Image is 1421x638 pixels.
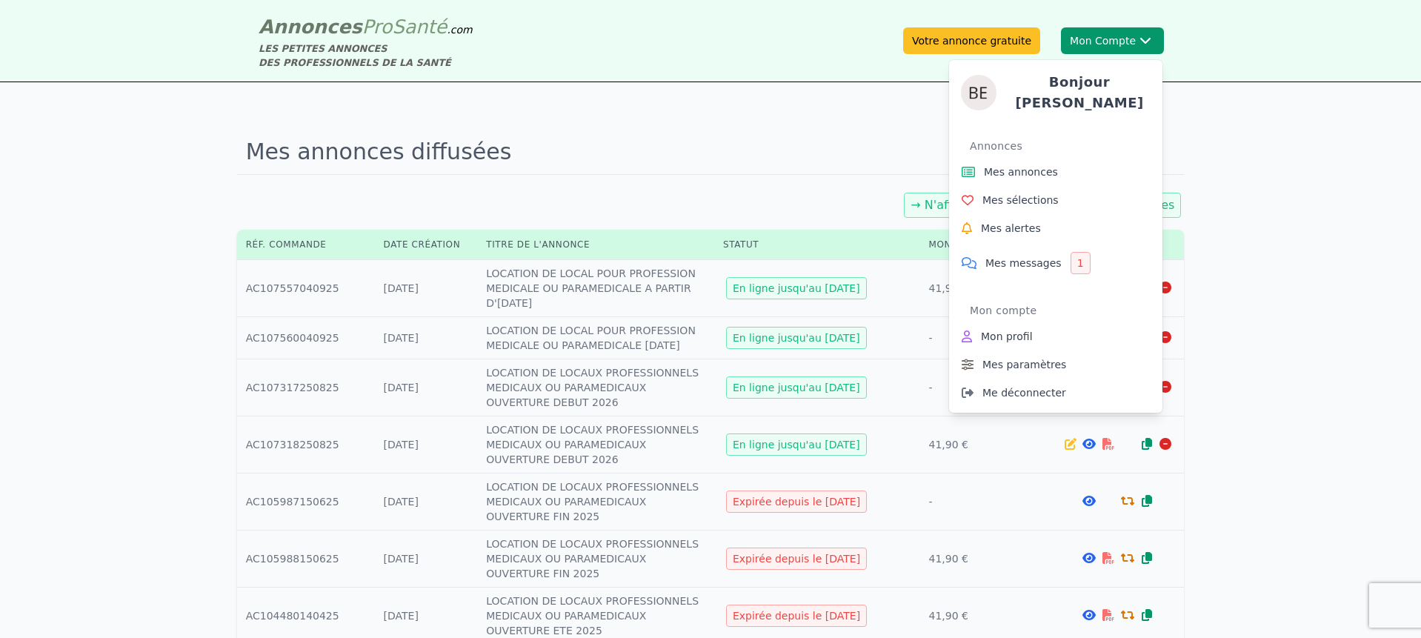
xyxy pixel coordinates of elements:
a: Me déconnecter [955,379,1157,407]
div: Expirée depuis le [DATE] [726,491,867,513]
i: Télécharger la facture [1102,609,1114,621]
th: Titre de l'annonce [477,230,714,260]
td: AC107560040925 [237,317,375,359]
th: Réf. commande [237,230,375,260]
td: [DATE] [375,317,478,359]
h4: Bonjour [PERSON_NAME] [1008,72,1151,113]
td: LOCATION DE LOCAL POUR PROFESSION MEDICALE OU PARAMEDICALE [DATE] [477,317,714,359]
div: En ligne jusqu'au [DATE] [726,376,867,399]
td: - [919,473,1051,531]
td: AC105988150625 [237,531,375,588]
div: Annonces [970,134,1157,158]
i: Arrêter la diffusion de l'annonce [1159,331,1171,343]
i: Dupliquer l'annonce [1142,495,1152,507]
div: Mon compte [970,299,1157,322]
td: AC107318250825 [237,416,375,473]
div: LES PETITES ANNONCES DES PROFESSIONNELS DE LA SANTÉ [259,41,473,70]
span: .com [447,24,472,36]
td: AC107557040925 [237,260,375,317]
td: [DATE] [375,473,478,531]
a: AnnoncesProSanté.com [259,16,473,38]
i: Voir l'annonce [1082,438,1096,450]
span: Mes sélections [982,193,1059,207]
td: AC105987150625 [237,473,375,531]
a: Mes sélections [955,186,1157,214]
span: Me déconnecter [982,385,1066,400]
td: AC107317250825 [237,359,375,416]
a: Mes paramètres [955,350,1157,379]
span: Santé [392,16,447,38]
td: 41,90 € [919,260,1051,317]
i: Télécharger la facture [1102,552,1114,564]
i: Voir l'annonce [1082,495,1096,507]
td: 41,90 € [919,531,1051,588]
i: Renouveler la commande [1121,609,1134,621]
img: Benoit [961,75,996,110]
span: Pro [362,16,393,38]
td: LOCATION DE LOCAUX PROFESSIONNELS MEDICAUX OU PARAMEDICAUX OUVERTURE DEBUT 2026 [477,359,714,416]
i: Editer l'annonce [1065,438,1076,450]
span: Annonces [259,16,362,38]
td: LOCATION DE LOCAUX PROFESSIONNELS MEDICAUX OU PARAMEDICAUX OUVERTURE DEBUT 2026 [477,416,714,473]
td: LOCATION DE LOCAL POUR PROFESSION MEDICALE OU PARAMEDICALE A PARTIR D'[DATE] [477,260,714,317]
div: En ligne jusqu'au [DATE] [726,433,867,456]
span: Mon profil [981,329,1033,344]
td: LOCATION DE LOCAUX PROFESSIONNELS MEDICAUX OU PARAMEDICAUX OUVERTURE FIN 2025 [477,473,714,531]
i: Télécharger la facture [1102,438,1114,450]
i: Arrêter la diffusion de l'annonce [1159,282,1171,293]
td: LOCATION DE LOCAUX PROFESSIONNELS MEDICAUX OU PARAMEDICAUX OUVERTURE FIN 2025 [477,531,714,588]
th: Montant [919,230,1051,260]
i: Voir l'annonce [1082,552,1096,564]
td: - [919,359,1051,416]
a: Mes alertes [955,214,1157,242]
td: [DATE] [375,416,478,473]
i: Dupliquer l'annonce [1142,609,1152,621]
h1: Mes annonces diffusées [237,130,1185,175]
div: Expirée depuis le [DATE] [726,605,867,627]
i: Dupliquer l'annonce [1142,552,1152,564]
div: Expirée depuis le [DATE] [726,548,867,570]
i: Dupliquer l'annonce [1142,438,1152,450]
span: Mes paramètres [982,357,1066,372]
i: Renouveler la commande [1121,495,1134,507]
span: Mes alertes [981,221,1041,236]
td: [DATE] [375,531,478,588]
a: Mes messages1 [955,242,1157,284]
span: Mes messages [985,256,1062,270]
th: Statut [714,230,920,260]
a: Votre annonce gratuite [903,27,1040,54]
i: Renouveler la commande [1121,552,1134,564]
td: [DATE] [375,260,478,317]
th: Date création [375,230,478,260]
div: En ligne jusqu'au [DATE] [726,327,867,349]
a: Mes annonces [955,158,1157,186]
td: [DATE] [375,359,478,416]
div: 1 [1071,252,1091,274]
i: Arrêter la diffusion de l'annonce [1159,438,1171,450]
a: Mon profil [955,322,1157,350]
td: 41,90 € [919,416,1051,473]
i: Arrêter la diffusion de l'annonce [1159,381,1171,393]
span: Mes annonces [984,165,1058,179]
i: Voir l'annonce [1082,609,1096,621]
td: - [919,317,1051,359]
div: En ligne jusqu'au [DATE] [726,277,867,299]
a: → N'afficher que les annonces non finalisées [911,198,1174,212]
button: Mon CompteBenoitBonjour [PERSON_NAME]AnnoncesMes annoncesMes sélectionsMes alertesMes messages1Mo... [1061,27,1164,54]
